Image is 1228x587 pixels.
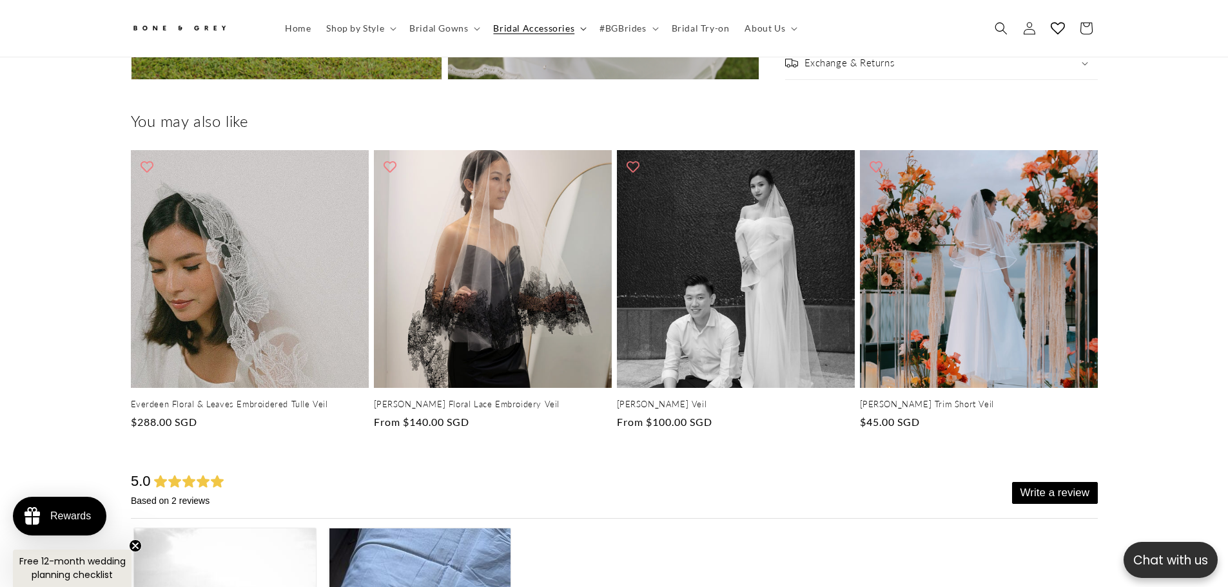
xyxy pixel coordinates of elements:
a: Bridal Try-on [664,15,737,42]
span: Bridal Gowns [409,23,468,34]
button: Add to wishlist [134,153,160,179]
img: Bone and Grey Bridal [131,18,228,39]
img: 2049202 [3,70,185,342]
div: Rewards [50,510,91,522]
div: It was such a wonderful experience working with Joy at Bone and Grey! I was able to wear two gown... [10,385,179,473]
h2: You may also like [131,111,1098,131]
span: About Us [745,23,785,34]
summary: Search [987,14,1015,43]
div: [DATE] [152,349,179,363]
a: [PERSON_NAME] Trim Short Veil [860,399,1098,410]
a: [PERSON_NAME] Veil [617,399,855,410]
p: Chat with us [1124,551,1218,570]
a: 1096196 Dove G [DATE] I bought the Charlotte veil for my big day and I absolutely love it! Pictur... [195,70,383,517]
span: #BGBrides [599,23,646,34]
a: [PERSON_NAME] Floral Lace Embroidery Veil [374,399,612,410]
summary: Shop by Style [318,15,402,42]
button: Add to wishlist [377,153,403,179]
h2: Exchange & Returns [804,57,895,70]
div: [DATE] [347,398,373,412]
a: Everdeen Floral & Leaves Embroidered Tulle Veil [131,399,369,410]
div: Free 12-month wedding planning checklistClose teaser [13,550,132,587]
button: Add to wishlist [863,153,889,179]
button: Close teaser [129,539,142,552]
button: Write a review [881,23,967,45]
div: Dove G [204,398,239,412]
span: Bridal Accessories [493,23,574,34]
a: Bone and Grey Bridal [126,13,264,44]
span: Bridal Try-on [672,23,730,34]
span: Shop by Style [326,23,384,34]
span: Home [285,23,311,34]
summary: Exchange & Returns [785,47,1098,79]
a: Home [277,15,318,42]
div: I bought the Charlotte veil for my big day and I absolutely love it! Pictures do not do it justic... [204,435,373,511]
img: 1096196 [199,70,380,392]
button: Open chatbox [1124,542,1218,578]
span: Free 12-month wedding planning checklist [19,555,126,581]
summary: #BGBrides [592,15,663,42]
div: [PERSON_NAME] H [10,349,105,363]
summary: About Us [737,15,803,42]
summary: Bridal Gowns [402,15,485,42]
button: Add to wishlist [620,153,646,179]
summary: Bridal Accessories [485,15,592,42]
